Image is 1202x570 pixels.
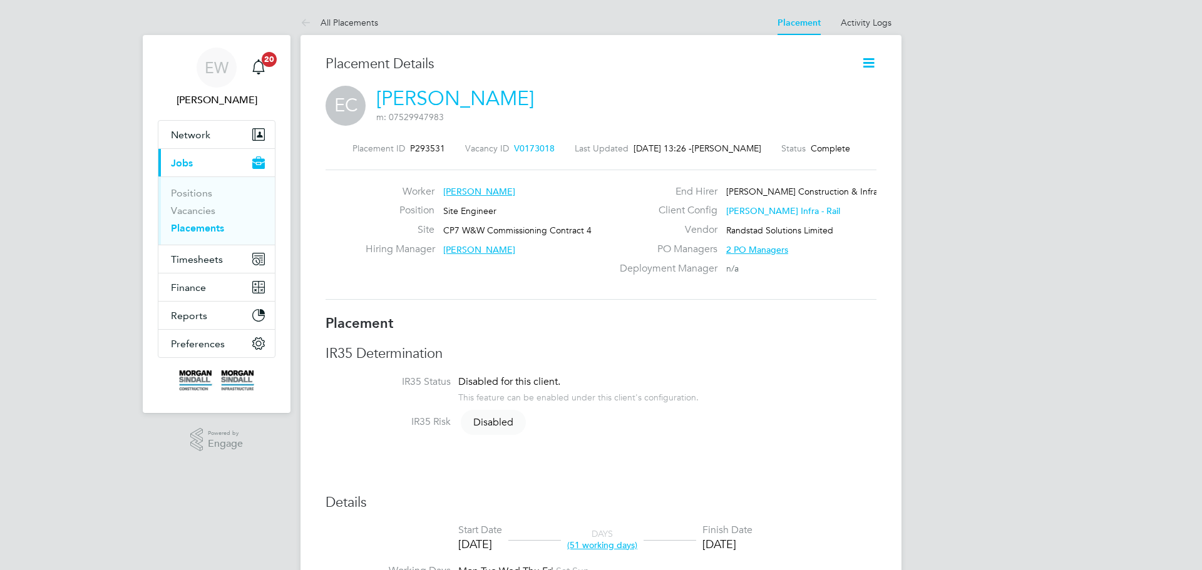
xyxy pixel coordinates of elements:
[158,93,275,108] span: Emma Wells
[465,143,509,154] label: Vacancy ID
[567,539,637,551] span: (51 working days)
[326,345,876,363] h3: IR35 Determination
[158,245,275,273] button: Timesheets
[612,262,717,275] label: Deployment Manager
[726,205,840,216] span: [PERSON_NAME] Infra - Rail
[208,439,243,449] span: Engage
[612,204,717,217] label: Client Config
[326,86,366,126] span: EC
[326,315,394,332] b: Placement
[514,143,555,154] span: V0173018
[158,149,275,176] button: Jobs
[366,204,434,217] label: Position
[410,143,445,154] span: P293531
[726,186,893,197] span: [PERSON_NAME] Construction & Infrast…
[171,282,206,293] span: Finance
[778,18,821,28] a: Placement
[612,185,717,198] label: End Hirer
[171,222,224,234] a: Placements
[190,428,244,452] a: Powered byEngage
[171,187,212,199] a: Positions
[702,524,753,537] div: Finish Date
[158,48,275,108] a: EW[PERSON_NAME]
[575,143,629,154] label: Last Updated
[634,143,692,154] span: [DATE] 13:26 -
[461,410,526,435] span: Disabled
[561,528,644,551] div: DAYS
[443,186,515,197] span: [PERSON_NAME]
[158,176,275,245] div: Jobs
[205,59,229,76] span: EW
[300,17,378,28] a: All Placements
[458,537,502,551] div: [DATE]
[171,310,207,322] span: Reports
[171,253,223,265] span: Timesheets
[692,143,761,154] span: [PERSON_NAME]
[443,205,496,216] span: Site Engineer
[726,244,788,255] span: 2 PO Managers
[612,223,717,237] label: Vendor
[326,415,451,429] label: IR35 Risk
[171,338,225,350] span: Preferences
[726,263,739,274] span: n/a
[366,223,434,237] label: Site
[158,273,275,301] button: Finance
[811,143,850,154] span: Complete
[158,302,275,329] button: Reports
[143,35,290,413] nav: Main navigation
[366,185,434,198] label: Worker
[171,157,193,169] span: Jobs
[326,55,842,73] h3: Placement Details
[366,243,434,256] label: Hiring Manager
[458,375,560,388] span: Disabled for this client.
[443,225,592,236] span: CP7 W&W Commissioning Contract 4
[726,225,833,236] span: Randstad Solutions Limited
[158,330,275,357] button: Preferences
[443,244,515,255] span: [PERSON_NAME]
[171,205,215,216] a: Vacancies
[326,375,451,389] label: IR35 Status
[458,389,699,403] div: This feature can be enabled under this client's configuration.
[376,111,444,123] span: m: 07529947983
[781,143,806,154] label: Status
[262,52,277,67] span: 20
[246,48,271,88] a: 20
[171,129,210,141] span: Network
[702,537,753,551] div: [DATE]
[208,428,243,439] span: Powered by
[179,370,254,390] img: morgansindall-logo-retina.png
[612,243,717,256] label: PO Managers
[352,143,405,154] label: Placement ID
[158,370,275,390] a: Go to home page
[841,17,891,28] a: Activity Logs
[458,524,502,537] div: Start Date
[326,494,876,512] h3: Details
[376,86,534,111] a: [PERSON_NAME]
[158,121,275,148] button: Network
